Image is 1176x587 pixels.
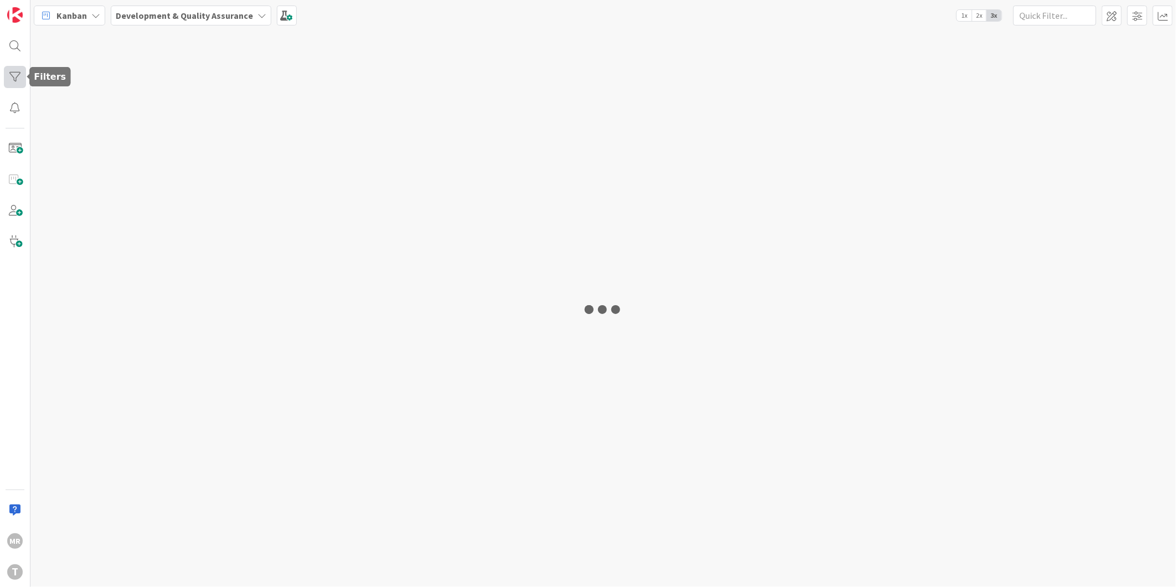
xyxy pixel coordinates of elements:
[972,10,987,21] span: 2x
[116,10,253,21] b: Development & Quality Assurance
[7,533,23,549] div: MR
[987,10,1002,21] span: 3x
[56,9,87,22] span: Kanban
[34,71,66,82] h5: Filters
[957,10,972,21] span: 1x
[7,564,23,580] div: T
[1013,6,1096,25] input: Quick Filter...
[7,7,23,23] img: Visit kanbanzone.com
